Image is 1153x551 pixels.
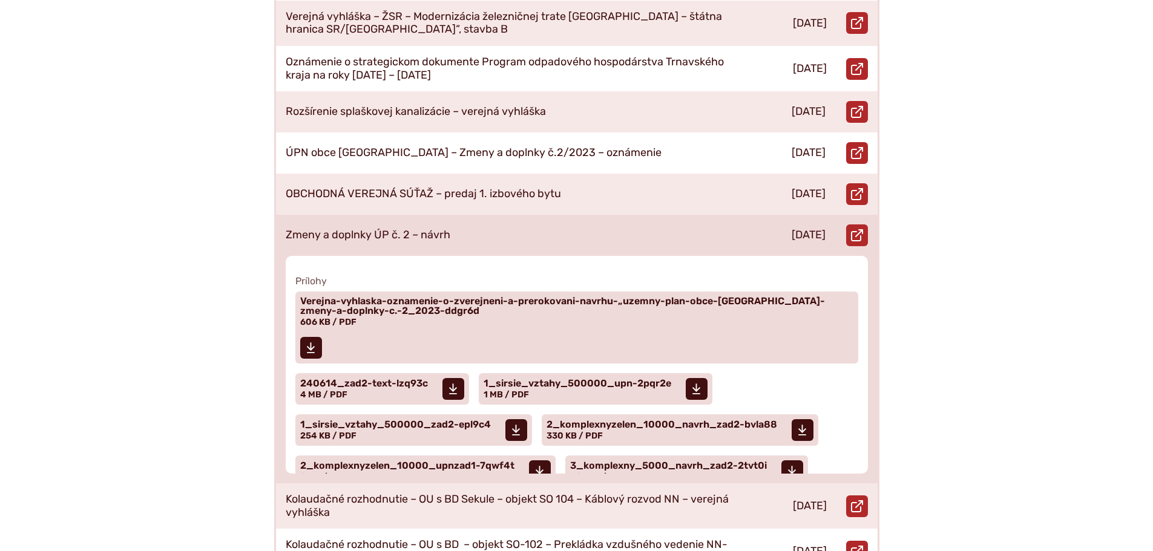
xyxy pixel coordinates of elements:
span: 3_komplexny_5000_navrh_zad2-2tvt0i [570,461,767,471]
p: [DATE] [792,229,826,242]
p: Kolaudačné rozhodnutie – OU s BD Sekule – objekt SO 104 – Káblový rozvod NN – verejná vyhláška [286,493,736,519]
span: 1_sirsie_vztahy_500000_upn-2pqr2e [484,379,671,388]
p: Verejná vyhláška – ŽSR – Modernizácia železničnej trate [GEOGRAPHIC_DATA] – štátna hranica SR/[GE... [286,10,736,36]
span: 2 MB / PDF [300,472,347,482]
p: [DATE] [793,17,827,30]
span: 4 MB / PDF [300,390,347,400]
span: Verejna-vyhlaska-oznamenie-o-zverejneni-a-prerokovani-navrhu-„uzemny-plan-obce-[GEOGRAPHIC_DATA]-... [300,296,839,316]
span: 427 KB / PDF [570,472,626,482]
span: Prílohy [295,275,858,287]
span: 240614_zad2-text-lzq93c [300,379,428,388]
p: [DATE] [793,62,827,76]
p: Zmeny a doplnky ÚP č. 2 – návrh [286,229,450,242]
p: ÚPN obce [GEOGRAPHIC_DATA] – Zmeny a doplnky č.2/2023 – oznámenie [286,146,662,160]
p: [DATE] [792,146,826,160]
span: 254 KB / PDF [300,431,356,441]
p: OBCHODNÁ VEREJNÁ SÚŤAŽ – predaj 1. izbového bytu [286,187,561,201]
p: Oznámenie o strategickom dokumente Program odpadového hospodárstva Trnavského kraja na roky [DATE... [286,56,736,82]
span: 2_komplexnyzelen_10000_upnzad1-7qwf4t [300,461,514,471]
a: 2_komplexnyzelen_10000_navrh_zad2-bvla88 330 KB / PDF [542,414,818,446]
span: 2_komplexnyzelen_10000_navrh_zad2-bvla88 [547,420,777,429]
p: Rozšírenie splaškovej kanalizácie – verejná vyhláška [286,105,546,119]
a: 240614_zad2-text-lzq93c 4 MB / PDF [295,373,469,405]
a: 1_sirsie_vztahy_500000_upn-2pqr2e 1 MB / PDF [479,373,712,405]
p: [DATE] [792,187,826,201]
span: 330 KB / PDF [547,431,603,441]
p: [DATE] [793,500,827,513]
span: 606 KB / PDF [300,317,356,327]
a: 2_komplexnyzelen_10000_upnzad1-7qwf4t 2 MB / PDF [295,455,556,487]
p: [DATE] [792,105,826,119]
a: 3_komplexny_5000_navrh_zad2-2tvt0i 427 KB / PDF [565,455,808,487]
span: 1_sirsie_vztahy_500000_zad2-epl9c4 [300,420,491,429]
a: Verejna-vyhlaska-oznamenie-o-zverejneni-a-prerokovani-navrhu-„uzemny-plan-obce-[GEOGRAPHIC_DATA]-... [295,292,858,363]
span: 1 MB / PDF [484,390,529,400]
a: 1_sirsie_vztahy_500000_zad2-epl9c4 254 KB / PDF [295,414,532,446]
